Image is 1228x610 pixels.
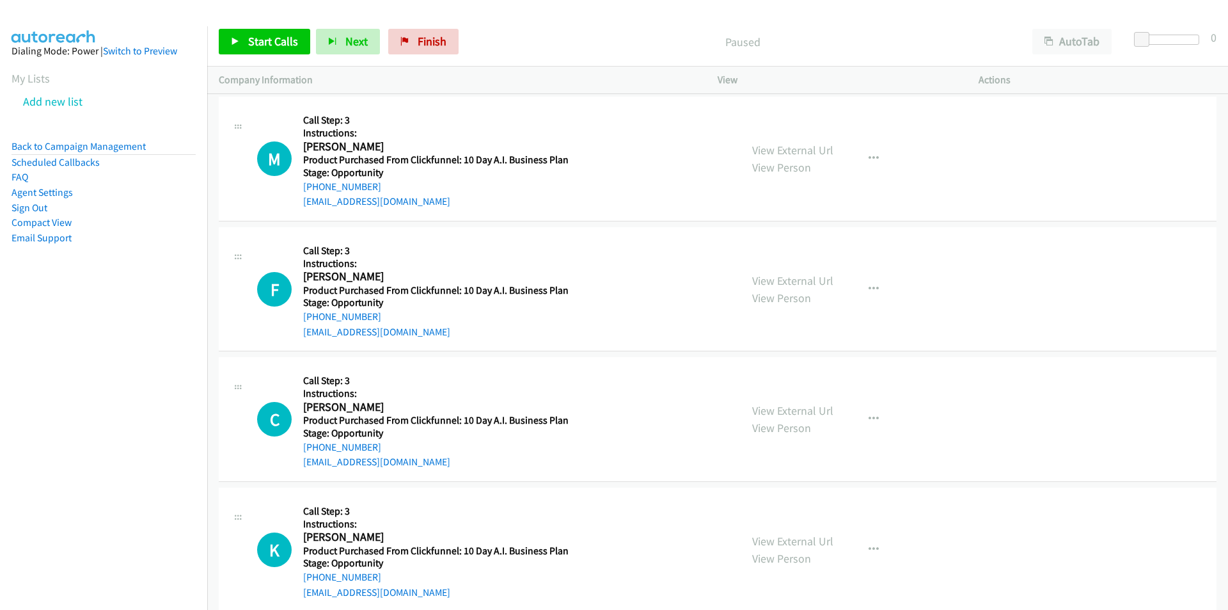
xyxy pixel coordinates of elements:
[303,387,569,400] h5: Instructions:
[303,114,569,127] h5: Call Step: 3
[23,94,83,109] a: Add new list
[316,29,380,54] button: Next
[303,557,569,570] h5: Stage: Opportunity
[303,530,564,545] h2: [PERSON_NAME]
[303,441,381,453] a: [PHONE_NUMBER]
[12,171,28,183] a: FAQ
[979,72,1216,88] p: Actions
[303,414,569,427] h5: Product Purchased From Clickfunnel: 10 Day A.I. Business Plan
[418,34,446,49] span: Finish
[1191,254,1228,356] iframe: Resource Center
[303,127,569,140] h5: Instructions:
[303,326,450,338] a: [EMAIL_ADDRESS][DOMAIN_NAME]
[103,45,177,57] a: Switch to Preview
[219,29,310,54] a: Start Calls
[1032,29,1112,54] button: AutoTab
[476,33,1009,51] p: Paused
[12,202,47,214] a: Sign Out
[303,181,381,193] a: [PHONE_NUMBER]
[257,533,292,567] h1: K
[303,140,564,154] h2: [PERSON_NAME]
[12,232,72,244] a: Email Support
[12,156,100,168] a: Scheduled Callbacks
[303,571,381,583] a: [PHONE_NUMBER]
[303,374,569,387] h5: Call Step: 3
[303,545,569,558] h5: Product Purchased From Clickfunnel: 10 Day A.I. Business Plan
[303,296,569,309] h5: Stage: Opportunity
[303,505,569,518] h5: Call Step: 3
[1211,29,1216,46] div: 0
[12,44,196,59] div: Dialing Mode: Power |
[303,269,564,284] h2: [PERSON_NAME]
[388,29,459,54] a: Finish
[752,160,811,175] a: View Person
[752,291,811,305] a: View Person
[303,154,569,166] h5: Product Purchased From Clickfunnel: 10 Day A.I. Business Plan
[752,551,811,566] a: View Person
[303,427,569,440] h5: Stage: Opportunity
[12,216,72,229] a: Compact View
[303,400,564,415] h2: [PERSON_NAME]
[303,257,569,270] h5: Instructions:
[303,284,569,297] h5: Product Purchased From Clickfunnel: 10 Day A.I. Business Plan
[718,72,956,88] p: View
[752,534,833,549] a: View External Url
[303,245,569,257] h5: Call Step: 3
[12,71,50,86] a: My Lists
[219,72,695,88] p: Company Information
[752,403,833,418] a: View External Url
[303,518,569,531] h5: Instructions:
[257,272,292,307] h1: F
[303,586,450,598] a: [EMAIL_ADDRESS][DOMAIN_NAME]
[12,186,73,198] a: Agent Settings
[303,195,450,207] a: [EMAIL_ADDRESS][DOMAIN_NAME]
[303,166,569,179] h5: Stage: Opportunity
[257,272,292,307] div: The call is yet to be attempted
[12,140,146,152] a: Back to Campaign Management
[752,421,811,435] a: View Person
[303,456,450,468] a: [EMAIL_ADDRESS][DOMAIN_NAME]
[257,402,292,437] h1: C
[257,141,292,176] div: The call is yet to be attempted
[752,143,833,157] a: View External Url
[303,310,381,323] a: [PHONE_NUMBER]
[752,273,833,288] a: View External Url
[248,34,298,49] span: Start Calls
[257,402,292,437] div: The call is yet to be attempted
[257,141,292,176] h1: M
[345,34,368,49] span: Next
